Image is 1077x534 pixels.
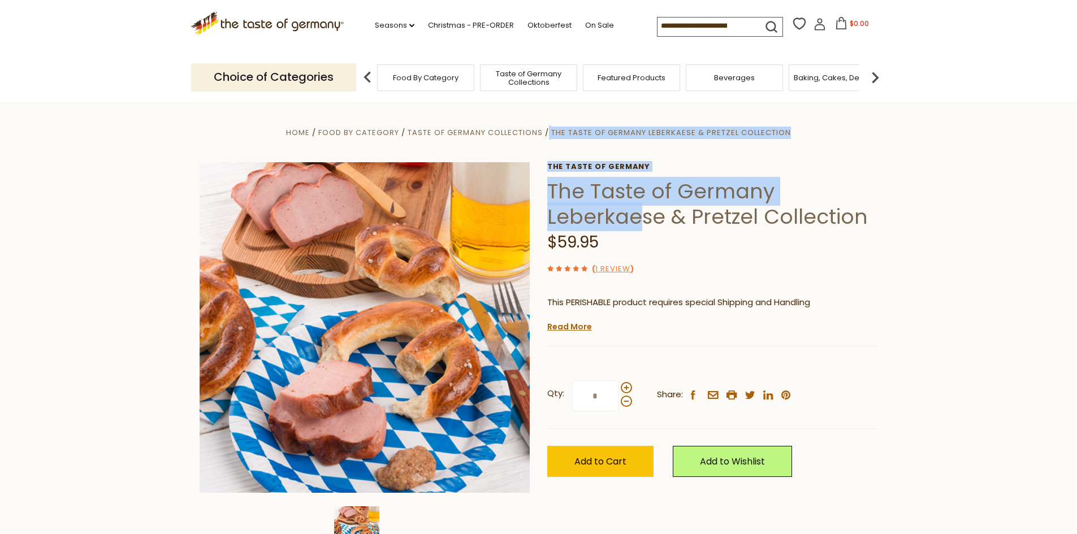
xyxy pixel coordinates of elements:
[598,73,665,82] a: Featured Products
[864,66,886,89] img: next arrow
[595,263,630,275] a: 1 Review
[527,19,572,32] a: Oktoberfest
[592,263,634,274] span: ( )
[547,231,599,253] span: $59.95
[657,388,683,402] span: Share:
[547,446,654,477] button: Add to Cart
[547,296,878,310] p: This PERISHABLE product requires special Shipping and Handling
[558,318,878,332] li: We will ship this product in heat-protective packaging and ice.
[574,455,626,468] span: Add to Cart
[551,127,791,138] a: The Taste of Germany Leberkaese & Pretzel Collection
[318,127,399,138] a: Food By Category
[375,19,414,32] a: Seasons
[673,446,792,477] a: Add to Wishlist
[572,380,618,411] input: Qty:
[408,127,543,138] a: Taste of Germany Collections
[547,179,878,229] h1: The Taste of Germany Leberkaese & Pretzel Collection
[356,66,379,89] img: previous arrow
[714,73,755,82] a: Beverages
[428,19,514,32] a: Christmas - PRE-ORDER
[585,19,614,32] a: On Sale
[393,73,459,82] a: Food By Category
[286,127,310,138] a: Home
[547,162,878,171] a: The Taste of Germany
[191,63,356,91] p: Choice of Categories
[547,387,564,401] strong: Qty:
[850,19,869,28] span: $0.00
[483,70,574,86] a: Taste of Germany Collections
[200,162,530,493] img: The Taste of Germany Leberkaese & Pretzel Collection
[794,73,881,82] a: Baking, Cakes, Desserts
[547,321,592,332] a: Read More
[828,17,876,34] button: $0.00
